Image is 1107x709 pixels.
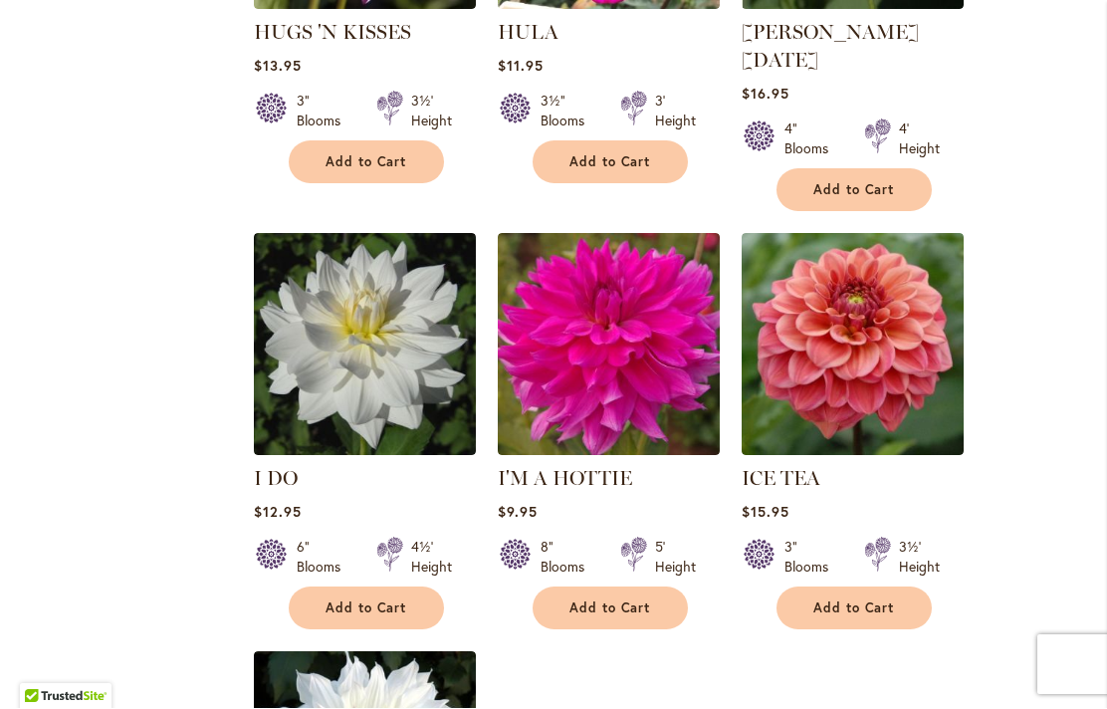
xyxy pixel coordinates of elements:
span: Add to Cart [569,600,651,617]
span: Add to Cart [569,154,651,171]
img: I DO [254,234,476,456]
span: $13.95 [254,57,302,76]
div: 6" Blooms [297,538,352,578]
div: 4½' Height [411,538,452,578]
span: Add to Cart [813,182,895,199]
span: Add to Cart [326,600,407,617]
a: ICE TEA [742,441,964,460]
a: HULA [498,21,558,45]
div: 3½" Blooms [541,92,596,131]
div: 3" Blooms [297,92,352,131]
img: I'm A Hottie [498,234,720,456]
a: [PERSON_NAME] [DATE] [742,21,919,73]
a: I'm A Hottie [498,441,720,460]
button: Add to Cart [776,588,932,630]
button: Add to Cart [533,141,688,184]
div: 4' Height [899,119,940,159]
a: I'M A HOTTIE [498,467,632,491]
img: ICE TEA [742,234,964,456]
iframe: Launch Accessibility Center [15,638,71,694]
button: Add to Cart [289,141,444,184]
a: I DO [254,467,298,491]
div: 3" Blooms [784,538,840,578]
span: Add to Cart [813,600,895,617]
button: Add to Cart [533,588,688,630]
a: I DO [254,441,476,460]
div: 5' Height [655,538,696,578]
button: Add to Cart [289,588,444,630]
span: $12.95 [254,503,302,522]
a: ICE TEA [742,467,820,491]
div: 3½' Height [899,538,940,578]
span: $11.95 [498,57,544,76]
button: Add to Cart [776,169,932,212]
span: $15.95 [742,503,789,522]
span: Add to Cart [326,154,407,171]
span: $9.95 [498,503,538,522]
div: 3' Height [655,92,696,131]
div: 8" Blooms [541,538,596,578]
a: HUGS 'N KISSES [254,21,411,45]
span: $16.95 [742,85,789,104]
div: 3½' Height [411,92,452,131]
div: 4" Blooms [784,119,840,159]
